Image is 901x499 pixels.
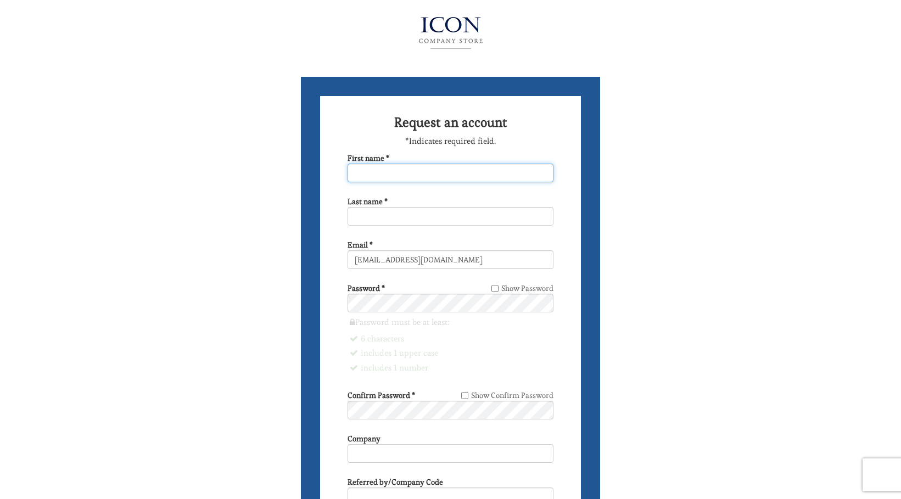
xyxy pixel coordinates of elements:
[350,333,553,347] li: 6 characters
[348,390,415,401] label: Confirm Password *
[350,347,553,361] li: includes 1 upper case
[491,283,553,294] label: Show Password
[348,115,553,130] h2: Request an account
[350,362,553,376] li: includes 1 number
[348,196,388,207] label: Last name *
[461,392,468,399] input: Show Confirm Password
[491,285,499,292] input: Show Password
[348,433,380,444] label: Company
[348,239,373,250] label: Email *
[348,135,553,147] p: *Indicates required field.
[348,283,385,294] label: Password *
[461,390,553,401] label: Show Confirm Password
[350,318,551,327] h4: Password must be at least:
[348,476,443,487] label: Referred by/Company Code
[348,153,389,164] label: First name *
